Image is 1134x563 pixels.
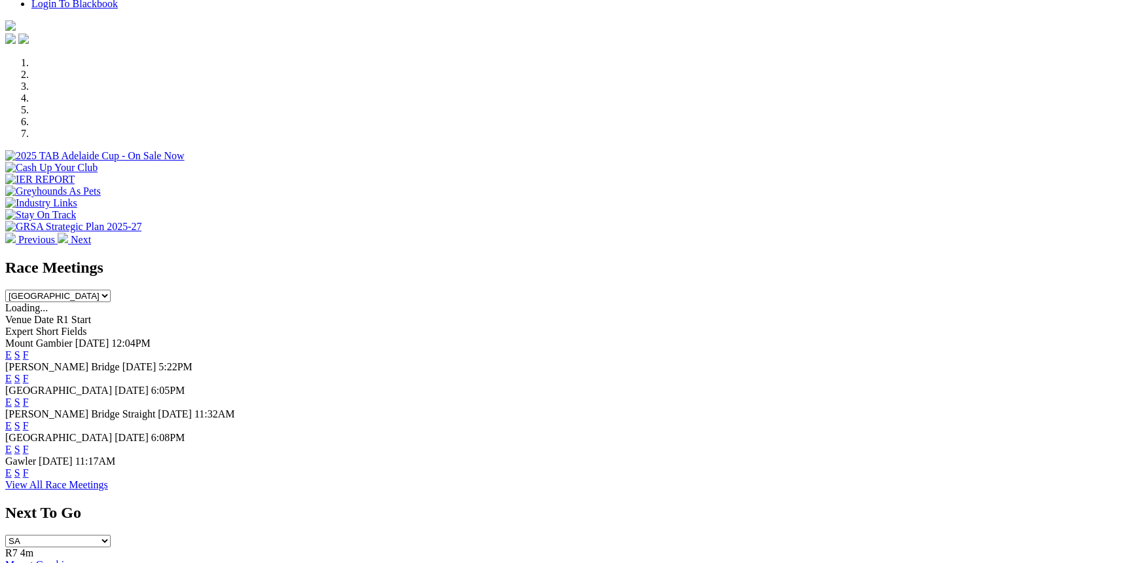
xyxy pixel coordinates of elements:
span: [DATE] [115,432,149,443]
a: View All Race Meetings [5,479,108,490]
span: [GEOGRAPHIC_DATA] [5,385,112,396]
span: Short [36,326,59,337]
img: Industry Links [5,197,77,209]
span: Venue [5,314,31,325]
span: 11:17AM [75,456,116,467]
a: E [5,420,12,431]
span: Next [71,234,91,245]
a: F [23,420,29,431]
a: E [5,467,12,478]
img: logo-grsa-white.png [5,20,16,31]
span: [DATE] [122,361,156,372]
span: R7 [5,547,18,558]
a: S [14,349,20,360]
span: [DATE] [39,456,73,467]
span: Date [34,314,54,325]
img: chevron-right-pager-white.svg [58,233,68,243]
a: S [14,444,20,455]
a: E [5,349,12,360]
span: Gawler [5,456,36,467]
span: 5:22PM [158,361,192,372]
a: F [23,467,29,478]
span: Fields [61,326,86,337]
img: Cash Up Your Club [5,162,98,174]
span: [DATE] [158,408,192,419]
h2: Next To Go [5,504,1129,522]
img: facebook.svg [5,33,16,44]
span: 11:32AM [194,408,235,419]
span: [DATE] [115,385,149,396]
img: Greyhounds As Pets [5,185,101,197]
a: Previous [5,234,58,245]
h2: Race Meetings [5,259,1129,277]
span: R1 Start [56,314,91,325]
img: 2025 TAB Adelaide Cup - On Sale Now [5,150,185,162]
span: 4m [20,547,33,558]
span: 6:05PM [151,385,185,396]
span: Expert [5,326,33,337]
a: S [14,420,20,431]
a: E [5,373,12,384]
a: Next [58,234,91,245]
a: S [14,373,20,384]
a: F [23,397,29,408]
span: [DATE] [75,338,109,349]
span: 12:04PM [111,338,151,349]
a: E [5,444,12,455]
span: 6:08PM [151,432,185,443]
img: Stay On Track [5,209,76,221]
img: chevron-left-pager-white.svg [5,233,16,243]
img: IER REPORT [5,174,75,185]
span: Loading... [5,302,48,313]
a: S [14,397,20,408]
span: Previous [18,234,55,245]
a: F [23,349,29,360]
span: [GEOGRAPHIC_DATA] [5,432,112,443]
img: twitter.svg [18,33,29,44]
a: S [14,467,20,478]
a: F [23,373,29,384]
span: [PERSON_NAME] Bridge [5,361,120,372]
a: F [23,444,29,455]
span: [PERSON_NAME] Bridge Straight [5,408,155,419]
a: E [5,397,12,408]
span: Mount Gambier [5,338,73,349]
img: GRSA Strategic Plan 2025-27 [5,221,141,233]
